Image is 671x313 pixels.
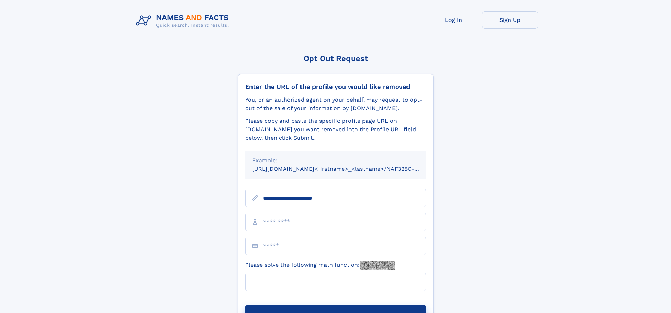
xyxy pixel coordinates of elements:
label: Please solve the following math function: [245,261,395,270]
img: Logo Names and Facts [133,11,235,30]
a: Log In [425,11,482,29]
div: Opt Out Request [238,54,434,63]
div: You, or an authorized agent on your behalf, may request to opt-out of the sale of your informatio... [245,96,426,113]
div: Please copy and paste the specific profile page URL on [DOMAIN_NAME] you want removed into the Pr... [245,117,426,142]
div: Enter the URL of the profile you would like removed [245,83,426,91]
small: [URL][DOMAIN_NAME]<firstname>_<lastname>/NAF325G-xxxxxxxx [252,165,440,172]
a: Sign Up [482,11,538,29]
div: Example: [252,156,419,165]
